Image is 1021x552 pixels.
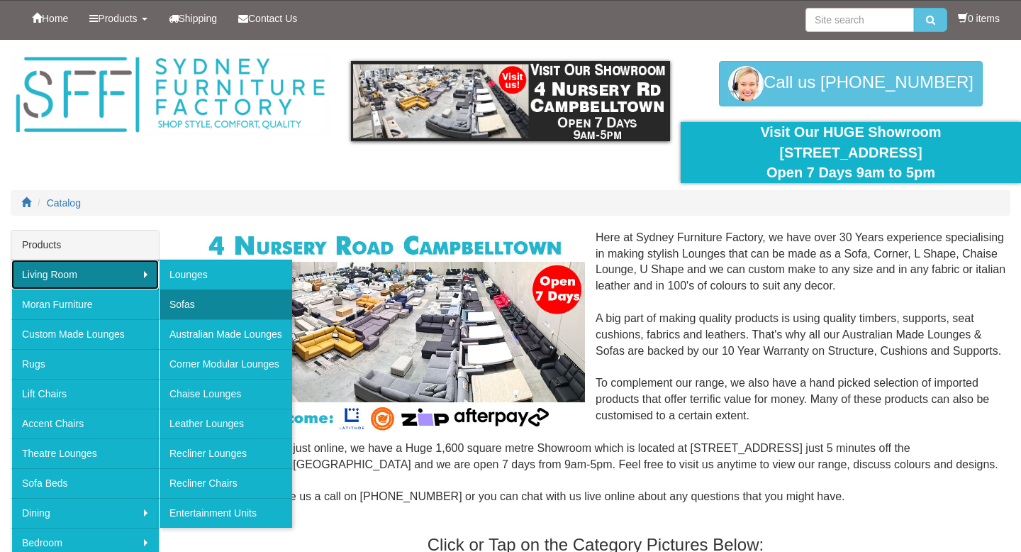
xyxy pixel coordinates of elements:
[98,13,137,24] span: Products
[11,438,159,468] a: Theatre Lounges
[47,197,81,209] a: Catalog
[248,13,297,24] span: Contact Us
[159,409,292,438] a: Leather Lounges
[181,230,1010,521] div: Here at Sydney Furniture Factory, we have over 30 Years experience specialising in making stylish...
[159,289,292,319] a: Sofas
[11,319,159,349] a: Custom Made Lounges
[159,260,292,289] a: Lounges
[228,1,308,36] a: Contact Us
[42,13,68,24] span: Home
[159,438,292,468] a: Recliner Lounges
[11,498,159,528] a: Dining
[958,11,1000,26] li: 0 items
[11,260,159,289] a: Living Room
[11,349,159,379] a: Rugs
[21,1,79,36] a: Home
[691,122,1010,183] div: Visit Our HUGE Showroom [STREET_ADDRESS] Open 7 Days 9am to 5pm
[11,289,159,319] a: Moran Furniture
[11,54,330,136] img: Sydney Furniture Factory
[805,8,914,32] input: Site search
[158,1,228,36] a: Shipping
[159,319,292,349] a: Australian Made Lounges
[159,498,292,528] a: Entertainment Units
[191,230,585,435] img: Corner Modular Lounges
[159,349,292,379] a: Corner Modular Lounges
[159,379,292,409] a: Chaise Lounges
[11,468,159,498] a: Sofa Beds
[11,409,159,438] a: Accent Chairs
[79,1,157,36] a: Products
[11,379,159,409] a: Lift Chairs
[351,61,670,141] img: showroom.gif
[159,468,292,498] a: Recliner Chairs
[11,231,159,260] div: Products
[179,13,218,24] span: Shipping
